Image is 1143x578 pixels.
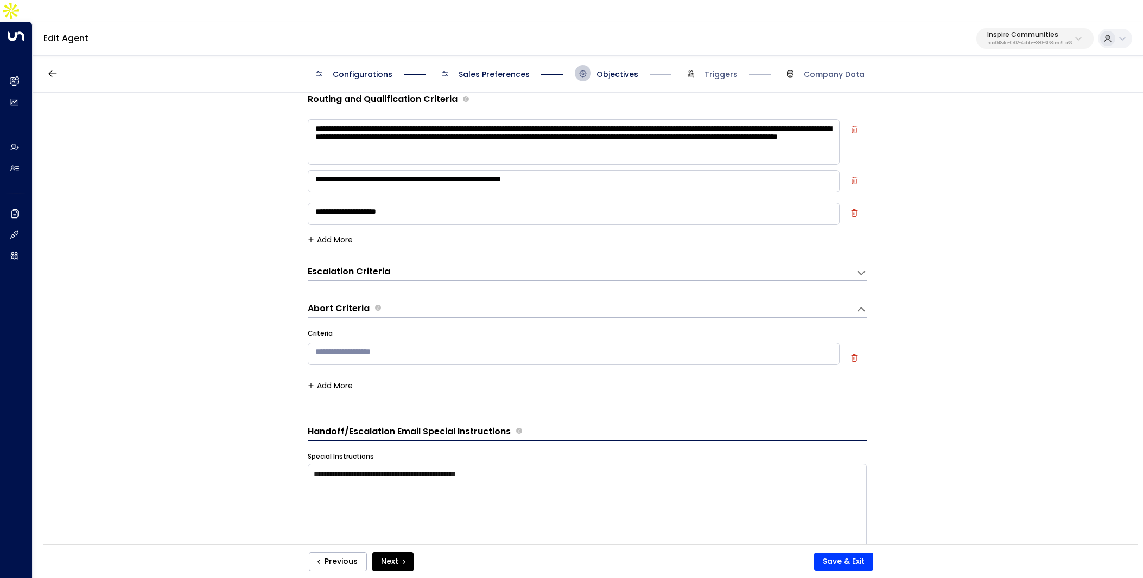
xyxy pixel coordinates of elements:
[308,93,458,106] h3: Routing and Qualification Criteria
[308,425,511,438] h3: Handoff/Escalation Email Special Instructions
[308,266,390,278] h3: Escalation Criteria
[333,69,392,80] span: Configurations
[308,318,867,403] div: Escalation CriteriaDefine the scenarios in which the AI agent should escalate the conversation to...
[987,31,1072,38] p: Inspire Communities
[309,552,367,571] button: Previous
[516,425,522,438] span: Provide any specific instructions for the content of handoff or escalation emails. These notes gu...
[308,303,867,318] div: Abort CriteriaDefine the scenarios in which the AI agent should abort or terminate the conversati...
[308,452,374,461] label: Special Instructions
[43,32,88,44] a: Edit Agent
[596,69,638,80] span: Objectives
[308,381,353,390] button: Add More
[976,28,1094,49] button: Inspire Communities5ac0484e-0702-4bbb-8380-6168aea91a66
[308,235,353,244] button: Add More
[459,69,530,80] span: Sales Preferences
[308,303,370,315] h3: Abort Criteria
[308,266,867,281] div: Escalation CriteriaDefine the scenarios in which the AI agent should escalate the conversation to...
[704,69,738,80] span: Triggers
[308,329,333,338] label: Criteria
[814,553,873,571] button: Save & Exit
[375,303,381,315] span: Define the scenarios in which the AI agent should abort or terminate the conversation. These are ...
[987,41,1072,46] p: 5ac0484e-0702-4bbb-8380-6168aea91a66
[372,552,414,571] button: Next
[804,69,865,80] span: Company Data
[463,93,469,106] span: Define the criteria the agent uses to determine whether a lead is qualified for further actions l...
